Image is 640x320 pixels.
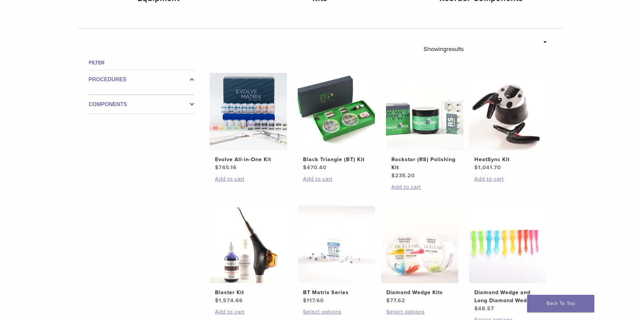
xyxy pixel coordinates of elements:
[386,297,390,304] span: $
[303,297,307,304] span: $
[298,73,375,150] img: Black Triangle (BT) Kit
[474,305,478,312] span: $
[386,288,453,296] h2: Diamond Wedge Kits
[298,206,375,283] img: BT Matrix Series
[474,305,494,312] bdi: 48.57
[215,164,219,171] span: $
[469,206,546,283] img: Diamond Wedge and Long Diamond Wedge
[386,308,453,316] a: Select options for “Diamond Wedge Kits”
[474,164,501,171] bdi: 1,041.70
[303,308,370,316] a: Select options for “BT Matrix Series”
[209,73,288,172] a: Evolve All-in-One KitEvolve All-in-One Kit $745.16
[89,76,194,84] label: Procedures
[303,297,324,304] bdi: 117.60
[215,164,237,171] bdi: 745.16
[215,297,219,304] span: $
[303,175,370,183] a: Add to cart: “Black Triangle (BT) Kit”
[297,206,376,305] a: BT Matrix SeriesBT Matrix Series $117.60
[303,164,307,171] span: $
[215,175,282,183] a: Add to cart: “Evolve All-in-One Kit”
[474,155,541,164] h2: HeatSync Kit
[210,206,287,283] img: Blaster Kit
[386,297,405,304] bdi: 77.62
[386,73,463,150] img: Rockstar (RS) Polishing Kit
[391,172,415,179] bdi: 235.20
[210,73,287,150] img: Evolve All-in-One Kit
[89,59,194,67] h4: Filter
[381,206,458,283] img: Diamond Wedge Kits
[424,42,464,56] p: Showing results
[215,155,282,164] h2: Evolve All-in-One Kit
[527,295,594,312] a: Back To Top
[215,297,243,304] bdi: 1,574.66
[391,172,395,179] span: $
[303,164,327,171] bdi: 470.40
[474,175,541,183] a: Add to cart: “HeatSync Kit”
[209,206,288,305] a: Blaster KitBlaster Kit $1,574.66
[469,206,547,313] a: Diamond Wedge and Long Diamond WedgeDiamond Wedge and Long Diamond Wedge $48.57
[297,73,376,172] a: Black Triangle (BT) KitBlack Triangle (BT) Kit $470.40
[381,206,459,305] a: Diamond Wedge KitsDiamond Wedge Kits $77.62
[303,288,370,296] h2: BT Matrix Series
[469,73,546,150] img: HeatSync Kit
[303,155,370,164] h2: Black Triangle (BT) Kit
[386,73,464,180] a: Rockstar (RS) Polishing KitRockstar (RS) Polishing Kit $235.20
[391,183,458,191] a: Add to cart: “Rockstar (RS) Polishing Kit”
[469,73,547,172] a: HeatSync KitHeatSync Kit $1,041.70
[89,100,194,108] label: Components
[215,308,282,316] a: Add to cart: “Blaster Kit”
[215,288,282,296] h2: Blaster Kit
[474,164,478,171] span: $
[474,288,541,305] h2: Diamond Wedge and Long Diamond Wedge
[391,155,458,172] h2: Rockstar (RS) Polishing Kit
